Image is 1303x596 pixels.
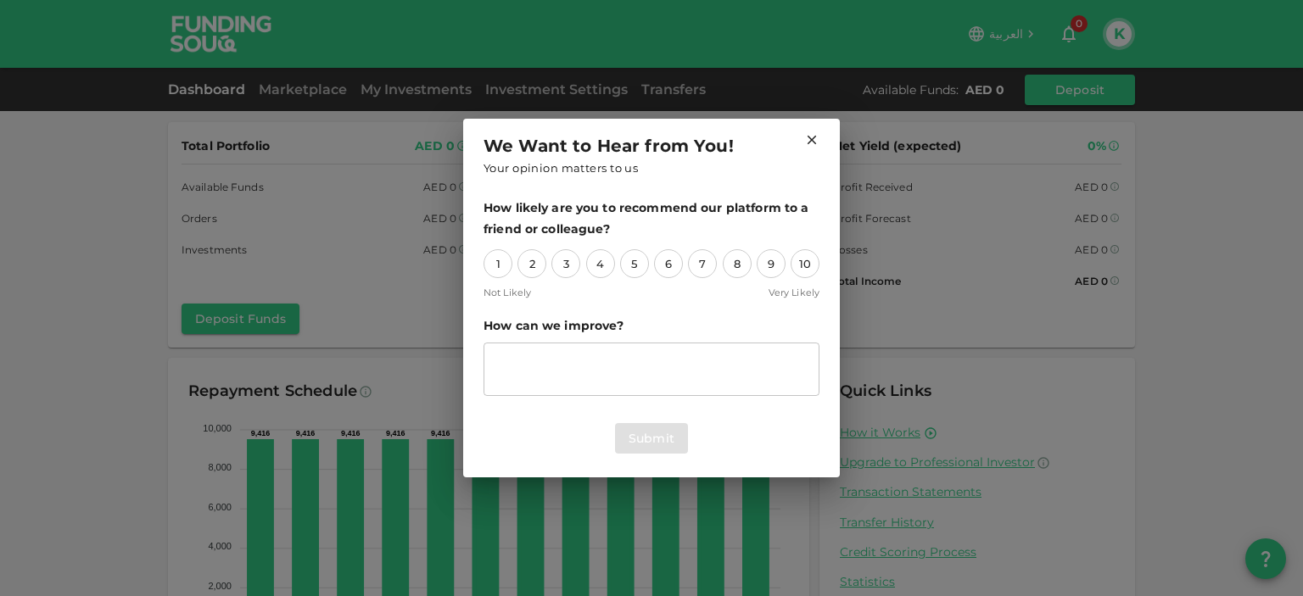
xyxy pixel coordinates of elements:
div: 10 [791,249,819,278]
div: 7 [688,249,717,278]
span: Very Likely [769,285,819,301]
div: 4 [586,249,615,278]
span: We Want to Hear from You! [484,132,734,159]
span: How likely are you to recommend our platform to a friend or colleague? [484,198,819,239]
div: 9 [757,249,786,278]
div: 1 [484,249,512,278]
div: 8 [723,249,752,278]
span: Your opinion matters to us [484,159,638,178]
span: Not Likely [484,285,531,301]
div: suggestion [484,343,819,396]
div: 3 [551,249,580,278]
textarea: suggestion [495,350,808,389]
div: 2 [517,249,546,278]
div: 5 [620,249,649,278]
div: 6 [654,249,683,278]
span: How can we improve? [484,315,819,337]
